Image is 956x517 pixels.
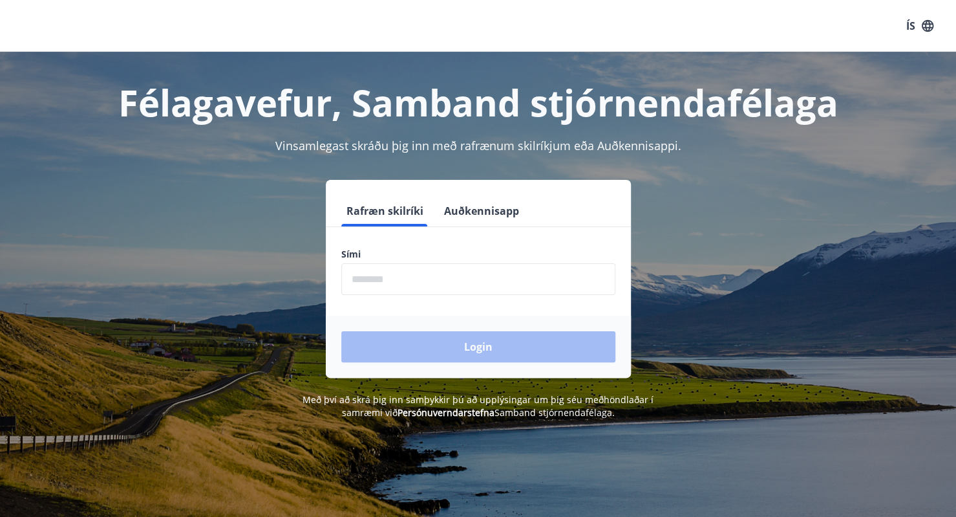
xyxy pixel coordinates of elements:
[341,195,429,226] button: Rafræn skilríki
[303,393,653,419] span: Með því að skrá þig inn samþykkir þú að upplýsingar um þig séu meðhöndlaðar í samræmi við Samband...
[398,406,494,419] a: Persónuverndarstefna
[439,195,524,226] button: Auðkennisapp
[275,138,681,153] span: Vinsamlegast skráðu þig inn með rafrænum skilríkjum eða Auðkennisappi.
[899,14,940,38] button: ÍS
[28,78,928,127] h1: Félagavefur, Samband stjórnendafélaga
[341,248,615,261] label: Sími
